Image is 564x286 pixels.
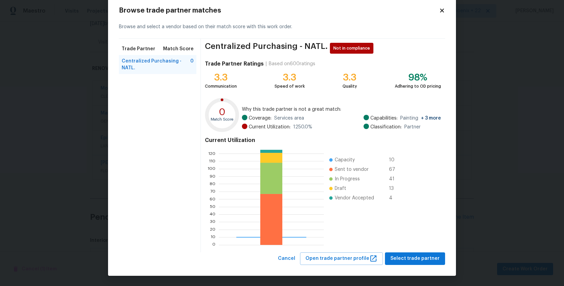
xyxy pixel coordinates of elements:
[300,252,383,265] button: Open trade partner profile
[119,15,445,39] div: Browse and select a vendor based on their match score with this work order.
[390,254,440,263] span: Select trade partner
[205,60,264,67] h4: Trade Partner Ratings
[210,174,215,178] text: 90
[210,197,215,201] text: 60
[210,182,215,186] text: 80
[190,58,194,71] span: 0
[210,228,215,232] text: 20
[208,167,215,171] text: 100
[249,115,271,122] span: Coverage:
[335,176,360,182] span: In Progress
[210,205,215,209] text: 50
[210,220,215,224] text: 30
[389,185,400,192] span: 13
[211,118,233,121] text: Match Score
[342,74,357,81] div: 3.3
[335,185,346,192] span: Draft
[219,107,226,117] text: 0
[210,190,215,194] text: 70
[293,124,312,130] span: 1250.0 %
[335,166,369,173] span: Sent to vendor
[385,252,445,265] button: Select trade partner
[211,235,215,239] text: 10
[264,60,269,67] div: |
[370,124,402,130] span: Classification:
[274,115,304,122] span: Services area
[205,137,441,144] h4: Current Utilization
[205,43,328,54] span: Centralized Purchasing - NATL.
[370,115,398,122] span: Capabilities:
[275,252,298,265] button: Cancel
[333,45,373,52] span: Not in compliance
[275,83,305,90] div: Speed of work
[421,116,441,121] span: + 3 more
[249,124,290,130] span: Current Utilization:
[209,159,215,163] text: 110
[305,254,377,263] span: Open trade partner profile
[404,124,421,130] span: Partner
[122,58,190,71] span: Centralized Purchasing - NATL.
[395,83,441,90] div: Adhering to OD pricing
[210,212,215,216] text: 40
[208,151,215,156] text: 120
[242,106,441,113] span: Why this trade partner is not a great match:
[122,46,155,52] span: Trade Partner
[335,157,355,163] span: Capacity
[212,243,215,247] text: 0
[278,254,295,263] span: Cancel
[389,157,400,163] span: 10
[389,166,400,173] span: 67
[269,60,315,67] div: Based on 600 ratings
[389,195,400,201] span: 4
[163,46,194,52] span: Match Score
[205,83,237,90] div: Communication
[395,74,441,81] div: 98%
[389,176,400,182] span: 41
[335,195,374,201] span: Vendor Accepted
[205,74,237,81] div: 3.3
[119,7,439,14] h2: Browse trade partner matches
[400,115,441,122] span: Painting
[342,83,357,90] div: Quality
[275,74,305,81] div: 3.3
